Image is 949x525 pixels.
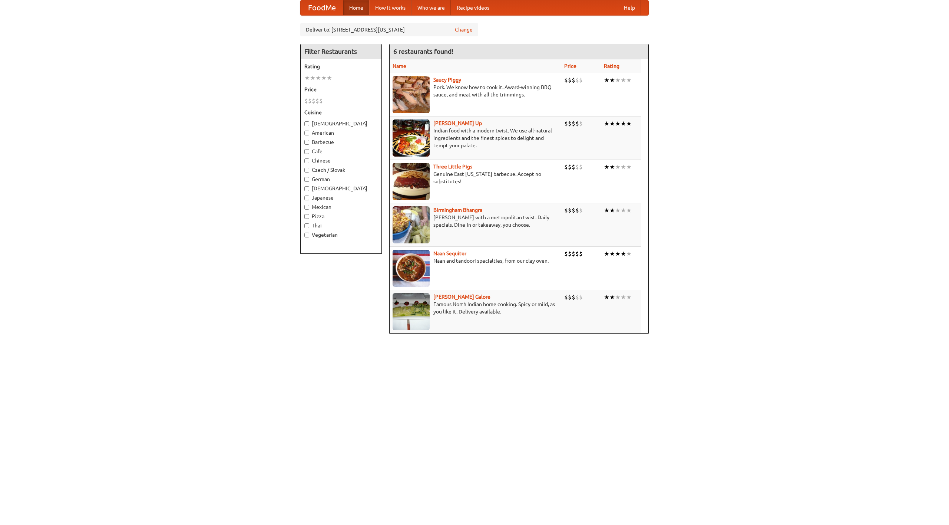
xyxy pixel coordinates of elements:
[615,250,621,258] li: ★
[575,76,579,84] li: $
[572,293,575,301] li: $
[369,0,411,15] a: How it works
[433,164,472,170] a: Three Little Pigs
[304,97,308,105] li: $
[564,76,568,84] li: $
[304,109,378,116] h5: Cuisine
[568,250,572,258] li: $
[626,206,632,214] li: ★
[433,294,490,300] a: [PERSON_NAME] Galore
[572,250,575,258] li: $
[433,120,482,126] a: [PERSON_NAME] Up
[575,163,579,171] li: $
[568,119,572,128] li: $
[604,293,609,301] li: ★
[626,293,632,301] li: ★
[621,163,626,171] li: ★
[304,166,378,174] label: Czech / Slovak
[393,119,430,157] img: curryup.jpg
[615,293,621,301] li: ★
[304,131,309,135] input: American
[609,293,615,301] li: ★
[579,119,583,128] li: $
[304,140,309,145] input: Barbecue
[568,293,572,301] li: $
[572,163,575,171] li: $
[315,97,319,105] li: $
[304,63,378,70] h5: Rating
[411,0,451,15] a: Who we are
[564,206,568,214] li: $
[604,250,609,258] li: ★
[393,76,430,113] img: saucy.jpg
[304,149,309,154] input: Cafe
[609,206,615,214] li: ★
[304,223,309,228] input: Thai
[609,250,615,258] li: ★
[304,157,378,164] label: Chinese
[564,293,568,301] li: $
[575,119,579,128] li: $
[304,185,378,192] label: [DEMOGRAPHIC_DATA]
[621,293,626,301] li: ★
[315,74,321,82] li: ★
[609,119,615,128] li: ★
[609,163,615,171] li: ★
[304,203,378,211] label: Mexican
[451,0,495,15] a: Recipe videos
[564,250,568,258] li: $
[393,48,453,55] ng-pluralize: 6 restaurants found!
[308,97,312,105] li: $
[304,74,310,82] li: ★
[310,74,315,82] li: ★
[304,86,378,93] h5: Price
[615,76,621,84] li: ★
[564,119,568,128] li: $
[615,119,621,128] li: ★
[304,194,378,201] label: Japanese
[393,250,430,287] img: naansequitur.jpg
[579,206,583,214] li: $
[618,0,641,15] a: Help
[568,76,572,84] li: $
[621,250,626,258] li: ★
[393,293,430,330] img: currygalore.jpg
[304,233,309,237] input: Vegetarian
[304,158,309,163] input: Chinese
[455,26,473,33] a: Change
[304,213,378,220] label: Pizza
[609,76,615,84] li: ★
[572,119,575,128] li: $
[621,119,626,128] li: ★
[579,250,583,258] li: $
[568,163,572,171] li: $
[621,76,626,84] li: ★
[304,129,378,137] label: American
[433,77,461,83] a: Saucy Piggy
[604,206,609,214] li: ★
[393,301,558,315] p: Famous North Indian home cooking. Spicy or mild, as you like it. Delivery available.
[433,207,482,213] b: Birmingham Bhangra
[301,0,343,15] a: FoodMe
[301,44,381,59] h4: Filter Restaurants
[626,119,632,128] li: ★
[579,293,583,301] li: $
[304,231,378,239] label: Vegetarian
[572,206,575,214] li: $
[615,163,621,171] li: ★
[304,205,309,210] input: Mexican
[300,23,478,36] div: Deliver to: [STREET_ADDRESS][US_STATE]
[304,138,378,146] label: Barbecue
[304,177,309,182] input: German
[312,97,315,105] li: $
[319,97,323,105] li: $
[604,163,609,171] li: ★
[393,83,558,98] p: Pork. We know how to cook it. Award-winning BBQ sauce, and meat with all the trimmings.
[626,250,632,258] li: ★
[393,127,558,149] p: Indian food with a modern twist. We use all-natural ingredients and the finest spices to delight ...
[579,163,583,171] li: $
[393,206,430,243] img: bhangra.jpg
[575,250,579,258] li: $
